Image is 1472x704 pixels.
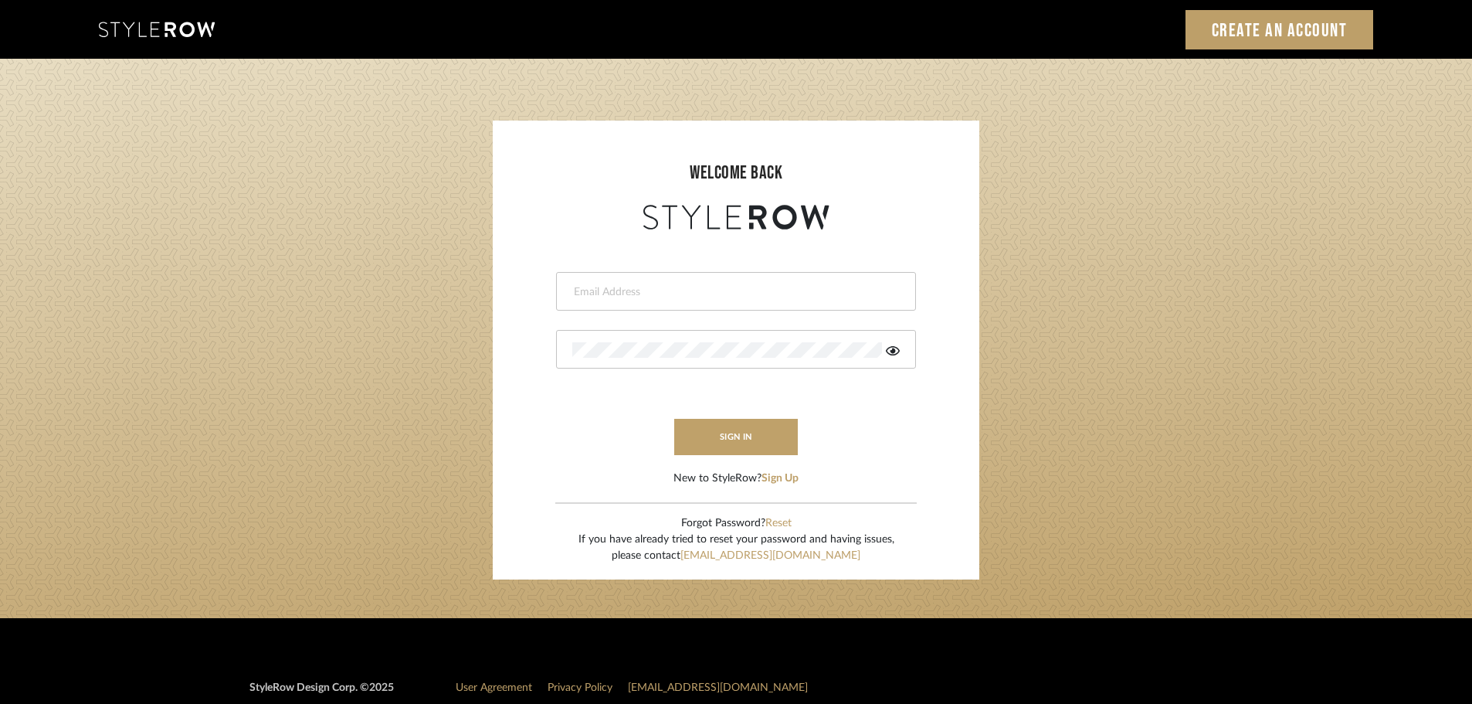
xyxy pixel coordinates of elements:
div: welcome back [508,159,964,187]
a: Create an Account [1185,10,1374,49]
a: Privacy Policy [548,682,612,693]
a: User Agreement [456,682,532,693]
a: [EMAIL_ADDRESS][DOMAIN_NAME] [680,550,860,561]
a: [EMAIL_ADDRESS][DOMAIN_NAME] [628,682,808,693]
div: New to StyleRow? [673,471,799,487]
div: Forgot Password? [578,515,894,532]
button: sign in [674,419,798,455]
div: If you have already tried to reset your password and having issues, please contact [578,532,894,564]
input: Email Address [572,284,896,300]
button: Sign Up [761,471,799,487]
button: Reset [765,515,792,532]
